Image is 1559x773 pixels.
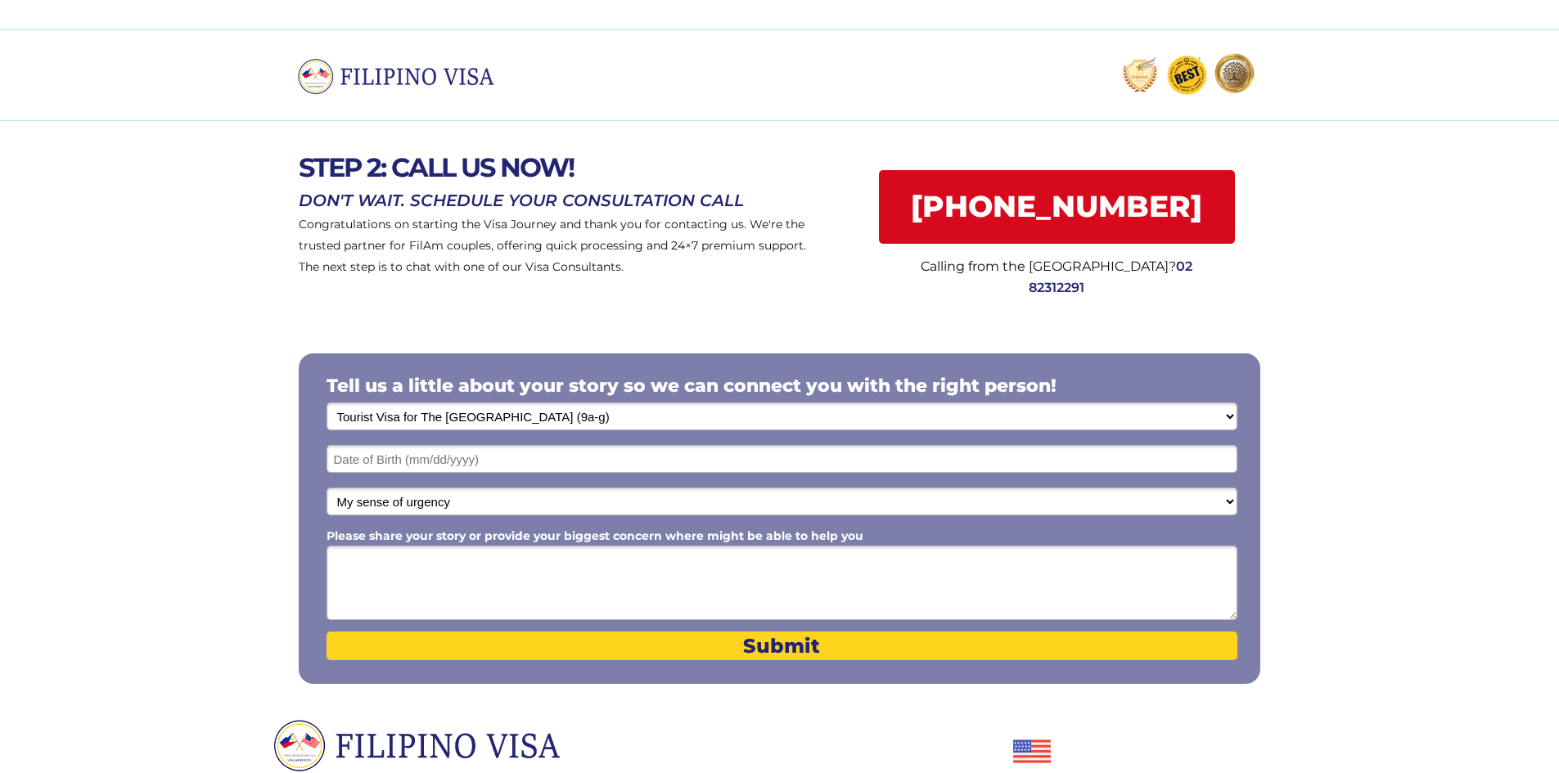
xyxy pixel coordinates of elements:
span: [PHONE_NUMBER] [879,189,1235,224]
a: [PHONE_NUMBER] [879,170,1235,244]
span: DON'T WAIT. SCHEDULE YOUR CONSULTATION CALL [299,191,744,210]
span: Tell us a little about your story so we can connect you with the right person! [327,375,1057,397]
input: Date of Birth (mm/dd/yyyy) [327,445,1237,473]
span: Please share your story or provide your biggest concern where might be able to help you [327,528,863,543]
span: Submit [327,634,1237,658]
span: STEP 2: CALL US NOW! [299,151,574,183]
button: Submit [327,631,1237,660]
span: Calling from the [GEOGRAPHIC_DATA]? [921,258,1176,274]
span: Congratulations on starting the Visa Journey and thank you for contacting us. We're the trusted p... [299,217,806,274]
